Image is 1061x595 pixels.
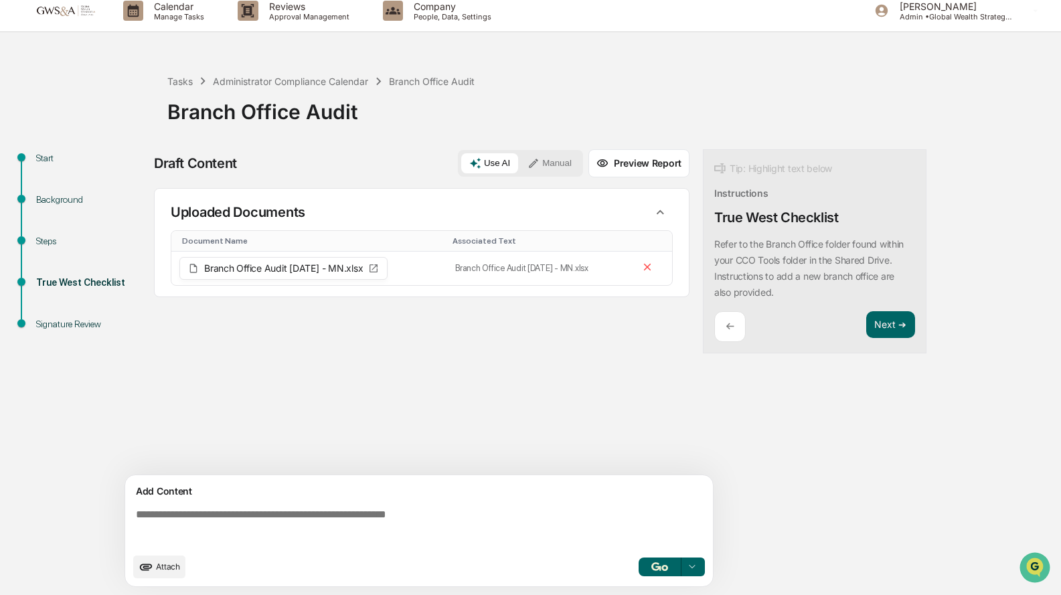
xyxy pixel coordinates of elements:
span: Branch Office Audit [DATE] - MN.xlsx [204,264,363,273]
div: Toggle SortBy [182,236,442,246]
button: Go [639,558,681,576]
p: Calendar [143,1,211,12]
p: How can we help? [13,28,244,50]
div: Administrator Compliance Calendar [213,76,368,87]
p: [PERSON_NAME] [889,1,1013,12]
div: Toggle SortBy [453,236,625,246]
p: Refer to the Branch Office folder found within your CCO Tools folder in the Shared Drive. Instruc... [714,238,904,298]
div: Tasks [167,76,193,87]
p: ← [726,320,734,333]
button: Remove file [639,258,657,278]
img: 1746055101610-c473b297-6a78-478c-a979-82029cc54cd1 [13,102,37,126]
div: 🗄️ [97,170,108,181]
a: Powered byPylon [94,226,162,237]
iframe: Open customer support [1018,551,1054,587]
div: Branch Office Audit [389,76,475,87]
div: Background [36,193,146,207]
div: 🖐️ [13,170,24,181]
button: Manual [519,153,580,173]
div: 🔎 [13,195,24,206]
input: Clear [35,61,221,75]
button: Use AI [461,153,518,173]
button: Start new chat [228,106,244,122]
div: Draft Content [154,155,237,171]
div: Steps [36,234,146,248]
div: True West Checklist [36,276,146,290]
p: Uploaded Documents [171,204,305,220]
p: People, Data, Settings [403,12,498,21]
img: logo [32,4,96,17]
span: Attach [156,562,180,572]
p: Approval Management [258,12,356,21]
div: True West Checklist [714,209,838,226]
p: Reviews [258,1,356,12]
span: Pylon [133,227,162,237]
span: Attestations [110,169,166,182]
span: Data Lookup [27,194,84,207]
p: Company [403,1,498,12]
img: Go [651,562,667,571]
button: upload document [133,556,185,578]
td: Branch Office Audit [DATE] - MN.xlsx [447,252,631,285]
a: 🗄️Attestations [92,163,171,187]
div: Branch Office Audit [167,89,1054,124]
div: Tip: Highlight text below [714,161,832,177]
span: Preclearance [27,169,86,182]
div: Start new chat [46,102,220,116]
div: Signature Review [36,317,146,331]
div: We're available if you need us! [46,116,169,126]
div: Start [36,151,146,165]
a: 🖐️Preclearance [8,163,92,187]
button: Next ➔ [866,311,915,339]
div: Add Content [133,483,705,499]
p: Manage Tasks [143,12,211,21]
div: Instructions [714,187,768,199]
button: Preview Report [588,149,689,177]
p: Admin • Global Wealth Strategies Associates [889,12,1013,21]
a: 🔎Data Lookup [8,189,90,213]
